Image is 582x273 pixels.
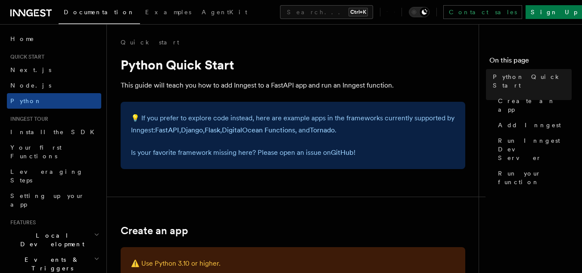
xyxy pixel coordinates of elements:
span: Events & Triggers [7,255,94,273]
a: Leveraging Steps [7,164,101,188]
a: Django [181,126,203,134]
a: GitHub [331,148,354,157]
span: Your first Functions [10,144,62,160]
span: Setting up your app [10,192,84,208]
p: ⚠️ Use Python 3.10 or higher. [131,257,455,270]
a: Add Inngest [495,117,572,133]
span: Python Quick Start [493,72,572,90]
a: Flask [205,126,220,134]
a: Node.js [7,78,101,93]
span: Create an app [498,97,572,114]
a: Install the SDK [7,124,101,140]
a: Your first Functions [7,140,101,164]
h1: Python Quick Start [121,57,465,72]
a: Documentation [59,3,140,24]
a: Home [7,31,101,47]
span: Features [7,219,36,226]
span: Home [10,35,34,43]
span: Documentation [64,9,135,16]
span: AgentKit [202,9,247,16]
a: Tornado [310,126,335,134]
a: Python Quick Start [489,69,572,93]
span: Quick start [7,53,44,60]
span: Leveraging Steps [10,168,83,184]
span: Run Inngest Dev Server [498,136,572,162]
h4: On this page [489,55,572,69]
a: Python [7,93,101,109]
span: Next.js [10,66,51,73]
span: Node.js [10,82,51,89]
p: 💡 If you prefer to explore code instead, here are example apps in the frameworks currently suppor... [131,112,455,136]
a: Next.js [7,62,101,78]
a: Run Inngest Dev Server [495,133,572,166]
button: Toggle dark mode [409,7,429,17]
a: Examples [140,3,196,23]
a: Contact sales [443,5,522,19]
button: Local Development [7,228,101,252]
span: Examples [145,9,191,16]
a: DigitalOcean Functions [222,126,295,134]
p: This guide will teach you how to add Inngest to a FastAPI app and run an Inngest function. [121,79,465,91]
a: Run your function [495,166,572,190]
a: AgentKit [196,3,252,23]
kbd: Ctrl+K [349,8,368,16]
span: Run your function [498,169,572,186]
span: Inngest tour [7,116,48,122]
a: FastAPI [155,126,179,134]
a: Setting up your app [7,188,101,212]
p: Is your favorite framework missing here? Please open an issue on ! [131,147,455,159]
a: Create an app [121,225,188,237]
a: Create an app [495,93,572,117]
span: Add Inngest [498,121,561,129]
span: Python [10,97,42,104]
a: Quick start [121,38,179,47]
span: Local Development [7,231,94,248]
button: Search...Ctrl+K [280,5,373,19]
span: Install the SDK [10,129,100,135]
